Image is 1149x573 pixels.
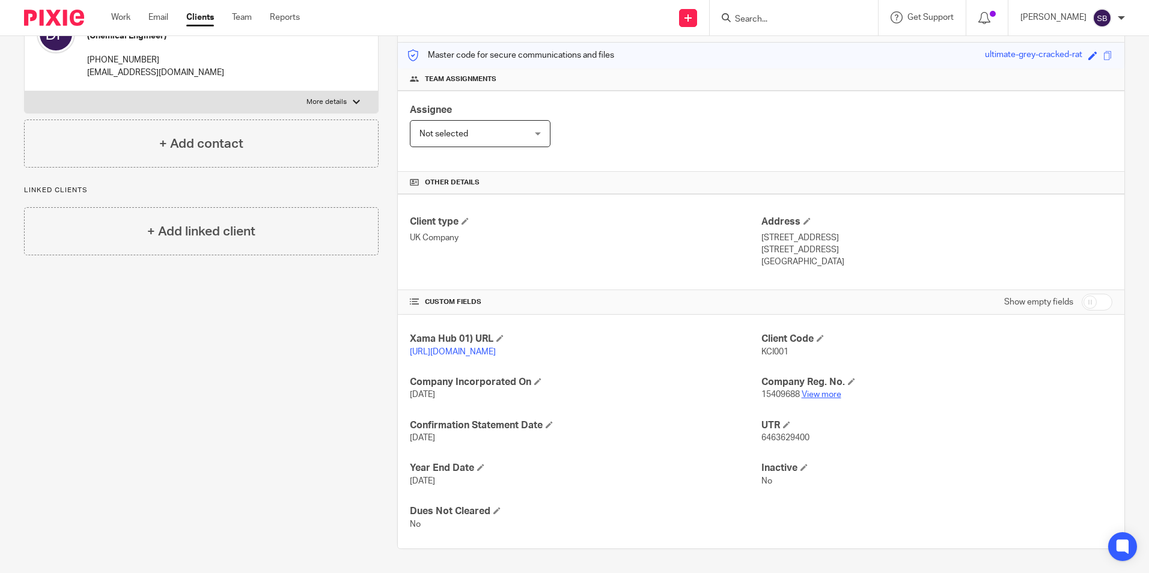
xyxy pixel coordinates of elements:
span: 6463629400 [761,434,809,442]
span: 15409688 [761,390,800,399]
p: [EMAIL_ADDRESS][DOMAIN_NAME] [87,67,224,79]
span: Not selected [419,130,468,138]
span: [DATE] [410,434,435,442]
h4: + Add linked client [147,222,255,241]
span: [DATE] [410,390,435,399]
a: Email [148,11,168,23]
h4: Year End Date [410,462,761,474]
h4: CUSTOM FIELDS [410,297,761,307]
label: Show empty fields [1004,296,1073,308]
a: View more [802,390,841,399]
h4: UTR [761,419,1112,432]
h4: Xama Hub 01) URL [410,333,761,345]
span: No [761,477,772,485]
p: [STREET_ADDRESS] [761,244,1112,256]
h5: (Chemical Engineer) [87,30,224,42]
span: Assignee [410,105,452,115]
h4: Confirmation Statement Date [410,419,761,432]
p: UK Company [410,232,761,244]
h4: + Add contact [159,135,243,153]
span: Team assignments [425,74,496,84]
p: Master code for secure communications and files [407,49,614,61]
a: Work [111,11,130,23]
h4: Client type [410,216,761,228]
a: [URL][DOMAIN_NAME] [410,348,496,356]
p: [PERSON_NAME] [1020,11,1087,23]
span: [DATE] [410,477,435,485]
h4: Address [761,216,1112,228]
h4: Company Incorporated On [410,376,761,389]
h4: Dues Not Cleared [410,505,761,518]
a: Team [232,11,252,23]
span: No [410,520,421,529]
h4: Inactive [761,462,1112,474]
img: svg%3E [1093,8,1112,28]
h4: Client Code [761,333,1112,345]
p: [STREET_ADDRESS] [761,232,1112,244]
p: More details [306,97,347,107]
p: [PHONE_NUMBER] [87,54,224,66]
a: Clients [186,11,214,23]
span: Get Support [907,13,954,22]
img: Pixie [24,10,84,26]
span: Other details [425,178,480,187]
div: ultimate-grey-cracked-rat [985,49,1082,62]
input: Search [734,14,842,25]
p: Linked clients [24,186,379,195]
p: [GEOGRAPHIC_DATA] [761,256,1112,268]
a: Reports [270,11,300,23]
h4: Company Reg. No. [761,376,1112,389]
span: KCI001 [761,348,788,356]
